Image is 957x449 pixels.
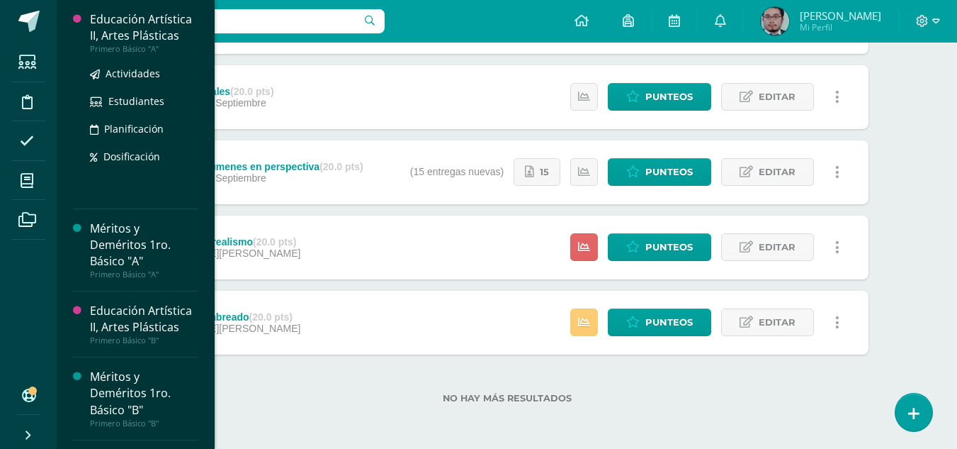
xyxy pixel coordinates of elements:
[90,418,198,428] div: Primero Básico "B"
[188,97,266,109] span: 17 de Septiembre
[162,161,363,172] div: Guia 3 volumenes en perspectiva
[759,234,795,260] span: Editar
[106,67,160,80] span: Actividades
[608,158,711,186] a: Punteos
[188,248,300,259] span: [DATE][PERSON_NAME]
[90,93,198,109] a: Estudiantes
[162,311,300,323] div: Guia 1 sombreado
[90,270,198,279] div: Primero Básico "A"
[188,172,266,184] span: 12 de Septiembre
[608,83,711,111] a: Punteos
[800,9,881,23] span: [PERSON_NAME]
[230,86,273,97] strong: (20.0 pts)
[90,148,198,165] a: Dosificación
[90,369,198,418] div: Méritos y Deméritos 1ro. Básico "B"
[162,236,300,248] div: Guia 2 Surrealismo
[800,21,881,33] span: Mi Perfil
[608,309,711,336] a: Punteos
[103,150,160,163] span: Dosificación
[90,11,198,54] a: Educación Artística II, Artes PlásticasPrimero Básico "A"
[759,159,795,185] span: Editar
[90,44,198,54] div: Primero Básico "A"
[66,9,385,33] input: Busca un usuario...
[188,323,300,334] span: [DATE][PERSON_NAME]
[645,159,693,185] span: Punteos
[90,121,198,137] a: Planificación
[90,11,198,44] div: Educación Artística II, Artes Plásticas
[319,161,363,172] strong: (20.0 pts)
[90,65,198,82] a: Actividades
[104,122,164,135] span: Planificación
[645,309,693,336] span: Punteos
[90,303,198,336] div: Educación Artística II, Artes Plásticas
[759,309,795,336] span: Editar
[90,369,198,428] a: Méritos y Deméritos 1ro. Básico "B"Primero Básico "B"
[90,303,198,345] a: Educación Artística II, Artes PlásticasPrimero Básico "B"
[645,84,693,110] span: Punteos
[759,84,795,110] span: Editar
[645,234,693,260] span: Punteos
[146,393,868,404] label: No hay más resultados
[608,233,711,261] a: Punteos
[253,236,296,248] strong: (20.0 pts)
[90,221,198,270] div: Méritos y Deméritos 1ro. Básico "A"
[761,7,789,35] img: c79a8ee83a32926c67f9bb364e6b58c4.png
[514,158,560,186] a: 15
[108,94,164,108] span: Estudiantes
[162,86,273,97] div: Guia 4 vitrales
[249,311,293,323] strong: (20.0 pts)
[90,336,198,345] div: Primero Básico "B"
[90,221,198,279] a: Méritos y Deméritos 1ro. Básico "A"Primero Básico "A"
[540,159,549,185] span: 15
